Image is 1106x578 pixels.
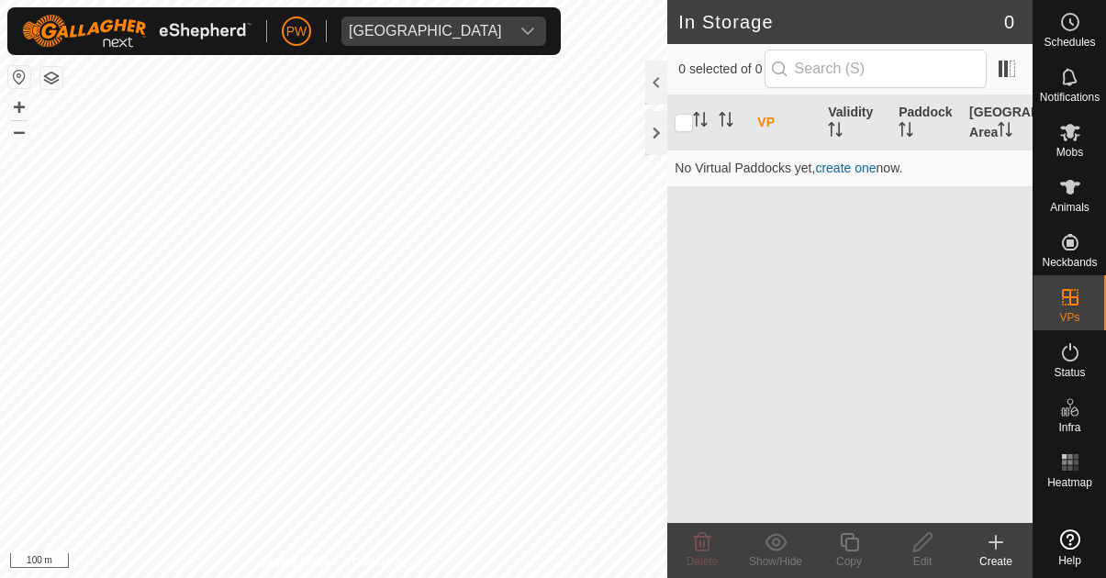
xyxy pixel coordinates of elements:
[693,115,708,129] p-sorticon: Activate to sort
[1033,522,1106,573] a: Help
[349,24,502,39] div: [GEOGRAPHIC_DATA]
[341,17,509,46] span: Kawhia Farm
[678,11,1004,33] h2: In Storage
[812,553,886,570] div: Copy
[286,22,307,41] span: PW
[1042,257,1097,268] span: Neckbands
[687,555,719,568] span: Delete
[262,554,330,571] a: Privacy Policy
[1054,367,1085,378] span: Status
[891,95,962,150] th: Paddock
[899,125,913,139] p-sorticon: Activate to sort
[1059,312,1079,323] span: VPs
[815,161,876,175] a: create one
[1058,422,1080,433] span: Infra
[1044,37,1095,48] span: Schedules
[40,67,62,89] button: Map Layers
[1050,202,1089,213] span: Animals
[1047,477,1092,488] span: Heatmap
[509,17,546,46] div: dropdown trigger
[667,150,1033,186] td: No Virtual Paddocks yet, now.
[678,60,764,79] span: 0 selected of 0
[739,553,812,570] div: Show/Hide
[962,95,1033,150] th: [GEOGRAPHIC_DATA] Area
[1040,92,1100,103] span: Notifications
[8,120,30,142] button: –
[1004,8,1014,36] span: 0
[8,96,30,118] button: +
[1058,555,1081,566] span: Help
[352,554,406,571] a: Contact Us
[959,553,1033,570] div: Create
[886,553,959,570] div: Edit
[719,115,733,129] p-sorticon: Activate to sort
[765,50,987,88] input: Search (S)
[1056,147,1083,158] span: Mobs
[998,125,1012,139] p-sorticon: Activate to sort
[8,66,30,88] button: Reset Map
[22,15,251,48] img: Gallagher Logo
[750,95,821,150] th: VP
[821,95,891,150] th: Validity
[828,125,843,139] p-sorticon: Activate to sort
